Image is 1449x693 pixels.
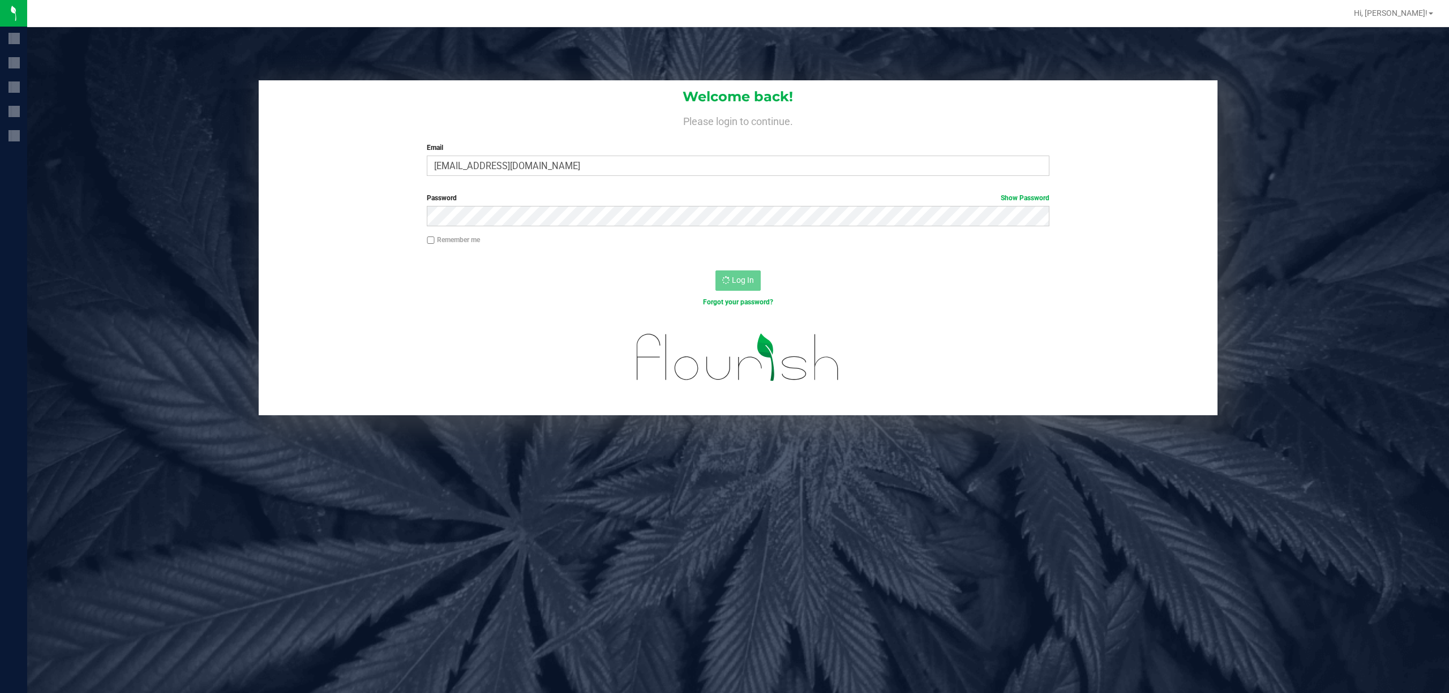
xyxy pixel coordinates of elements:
label: Remember me [427,235,480,245]
button: Log In [715,270,761,291]
input: Remember me [427,236,435,244]
label: Email [427,143,1049,153]
span: Hi, [PERSON_NAME]! [1354,8,1427,18]
a: Forgot your password? [703,298,773,306]
h4: Please login to continue. [259,113,1218,127]
a: Show Password [1001,194,1049,202]
span: Password [427,194,457,202]
h1: Welcome back! [259,89,1218,104]
span: Log In [732,276,754,285]
img: flourish_logo.svg [618,319,858,396]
